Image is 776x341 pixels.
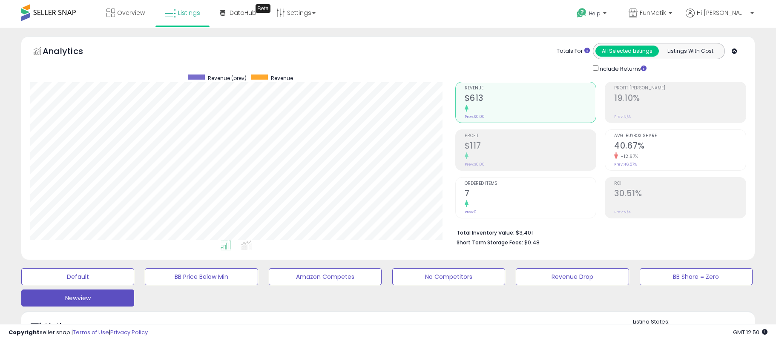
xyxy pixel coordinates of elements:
[614,181,746,186] span: ROI
[465,114,485,119] small: Prev: $0.00
[614,134,746,138] span: Avg. Buybox Share
[73,328,109,336] a: Terms of Use
[614,189,746,200] h2: 30.51%
[633,318,755,326] p: Listing States:
[686,9,754,28] a: Hi [PERSON_NAME]
[640,9,666,17] span: FunMatik
[256,4,270,13] div: Tooltip anchor
[614,86,746,91] span: Profit [PERSON_NAME]
[465,162,485,167] small: Prev: $0.00
[465,181,596,186] span: Ordered Items
[614,209,631,215] small: Prev: N/A
[465,134,596,138] span: Profit
[618,153,638,160] small: -12.67%
[392,268,505,285] button: No Competitors
[658,46,722,57] button: Listings With Cost
[465,93,596,105] h2: $613
[457,239,523,246] b: Short Term Storage Fees:
[457,229,514,236] b: Total Inventory Value:
[595,46,659,57] button: All Selected Listings
[43,45,100,59] h5: Analytics
[614,162,637,167] small: Prev: 46.57%
[9,329,148,337] div: seller snap | |
[465,86,596,91] span: Revenue
[586,63,657,73] div: Include Returns
[45,321,78,333] h5: Listings
[145,268,258,285] button: BB Price Below Min
[570,1,615,28] a: Help
[21,289,134,307] button: Newview
[465,141,596,152] h2: $117
[614,141,746,152] h2: 40.67%
[516,268,629,285] button: Revenue Drop
[208,75,247,82] span: Revenue (prev)
[271,75,293,82] span: Revenue
[614,93,746,105] h2: 19.10%
[614,114,631,119] small: Prev: N/A
[465,189,596,200] h2: 7
[178,9,200,17] span: Listings
[589,10,601,17] span: Help
[640,268,753,285] button: BB Share = Zero
[9,328,40,336] strong: Copyright
[110,328,148,336] a: Privacy Policy
[457,227,740,237] li: $3,401
[269,268,382,285] button: Amazon Competes
[557,47,590,55] div: Totals For
[465,209,477,215] small: Prev: 0
[733,328,767,336] span: 2025-09-8 12:50 GMT
[576,8,587,18] i: Get Help
[230,9,256,17] span: DataHub
[21,268,134,285] button: Default
[117,9,145,17] span: Overview
[524,238,540,246] span: $0.48
[697,9,748,17] span: Hi [PERSON_NAME]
